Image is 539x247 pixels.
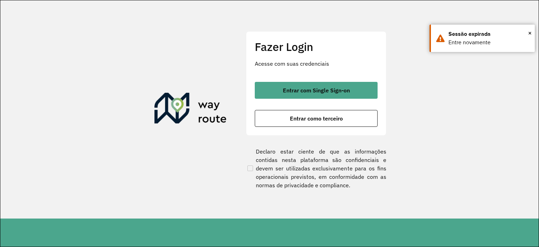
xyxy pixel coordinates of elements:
label: Declaro estar ciente de que as informações contidas nesta plataforma são confidenciais e devem se... [246,147,386,189]
button: button [255,82,378,99]
button: Close [528,28,532,38]
p: Acesse com suas credenciais [255,59,378,68]
div: Sessão expirada [448,30,530,38]
h2: Fazer Login [255,40,378,53]
button: button [255,110,378,127]
div: Entre novamente [448,38,530,47]
span: Entrar com Single Sign-on [283,87,350,93]
span: × [528,28,532,38]
img: Roteirizador AmbevTech [154,93,227,126]
span: Entrar como terceiro [290,116,343,121]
